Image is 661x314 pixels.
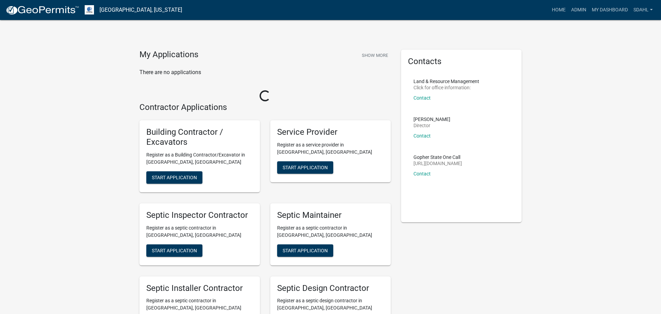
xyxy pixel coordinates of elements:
a: Contact [413,133,431,139]
p: Register as a septic contractor in [GEOGRAPHIC_DATA], [GEOGRAPHIC_DATA] [277,224,384,239]
p: Director [413,123,450,128]
h4: Contractor Applications [139,102,391,112]
span: Start Application [283,247,328,253]
h5: Contacts [408,57,515,67]
h5: Septic Inspector Contractor [146,210,253,220]
p: Register as a septic design contractor in [GEOGRAPHIC_DATA], [GEOGRAPHIC_DATA] [277,297,384,312]
span: Start Application [152,174,197,180]
a: [GEOGRAPHIC_DATA], [US_STATE] [99,4,182,16]
button: Start Application [146,244,202,257]
button: Start Application [146,171,202,184]
p: Register as a septic contractor in [GEOGRAPHIC_DATA], [GEOGRAPHIC_DATA] [146,224,253,239]
a: sdahl [631,3,655,17]
p: [PERSON_NAME] [413,117,450,122]
h5: Septic Design Contractor [277,283,384,293]
h5: Septic Installer Contractor [146,283,253,293]
p: [URL][DOMAIN_NAME] [413,161,462,166]
p: Land & Resource Management [413,79,479,84]
img: Otter Tail County, Minnesota [85,5,94,14]
p: Click for office information: [413,85,479,90]
button: Show More [359,50,391,61]
p: There are no applications [139,68,391,77]
p: Register as a Building Contractor/Excavator in [GEOGRAPHIC_DATA], [GEOGRAPHIC_DATA] [146,151,253,166]
p: Register as a service provider in [GEOGRAPHIC_DATA], [GEOGRAPHIC_DATA] [277,141,384,156]
h5: Septic Maintainer [277,210,384,220]
h4: My Applications [139,50,198,60]
a: Contact [413,95,431,101]
span: Start Application [152,247,197,253]
span: Start Application [283,165,328,170]
p: Gopher State One Call [413,155,462,160]
button: Start Application [277,161,333,174]
p: Register as a septic contractor in [GEOGRAPHIC_DATA], [GEOGRAPHIC_DATA] [146,297,253,312]
h5: Building Contractor / Excavators [146,127,253,147]
h5: Service Provider [277,127,384,137]
button: Start Application [277,244,333,257]
a: Contact [413,171,431,176]
a: My Dashboard [589,3,631,17]
a: Admin [568,3,589,17]
a: Home [549,3,568,17]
